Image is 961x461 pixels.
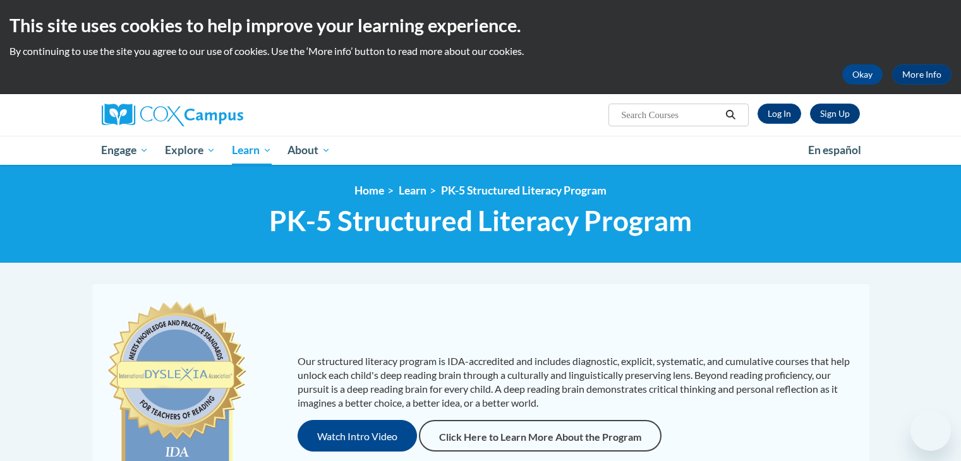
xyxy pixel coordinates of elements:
a: Click Here to Learn More About the Program [419,420,662,452]
span: About [287,143,330,158]
span: En español [808,143,861,157]
a: Cox Campus [102,104,342,126]
a: Log In [758,104,801,124]
button: Watch Intro Video [298,420,417,452]
span: Engage [101,143,148,158]
span: Learn [232,143,272,158]
button: Okay [842,64,883,85]
p: By continuing to use the site you agree to our use of cookies. Use the ‘More info’ button to read... [9,44,952,58]
button: Search [721,107,740,123]
a: Explore [157,136,224,165]
a: Learn [399,184,426,197]
a: Engage [94,136,157,165]
p: Our structured literacy program is IDA-accredited and includes diagnostic, explicit, systematic, ... [298,354,857,410]
a: More Info [892,64,952,85]
img: Cox Campus [102,104,243,126]
iframe: Button to launch messaging window [910,410,951,451]
h2: This site uses cookies to help improve your learning experience. [9,13,952,38]
a: Home [354,184,384,197]
input: Search Courses [620,107,721,123]
span: PK-5 Structured Literacy Program [269,204,692,237]
span: Explore [165,143,215,158]
a: En español [800,137,869,164]
a: PK-5 Structured Literacy Program [441,184,607,197]
a: Learn [224,136,280,165]
div: Main menu [83,136,879,165]
a: Register [810,104,860,124]
a: About [279,136,339,165]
